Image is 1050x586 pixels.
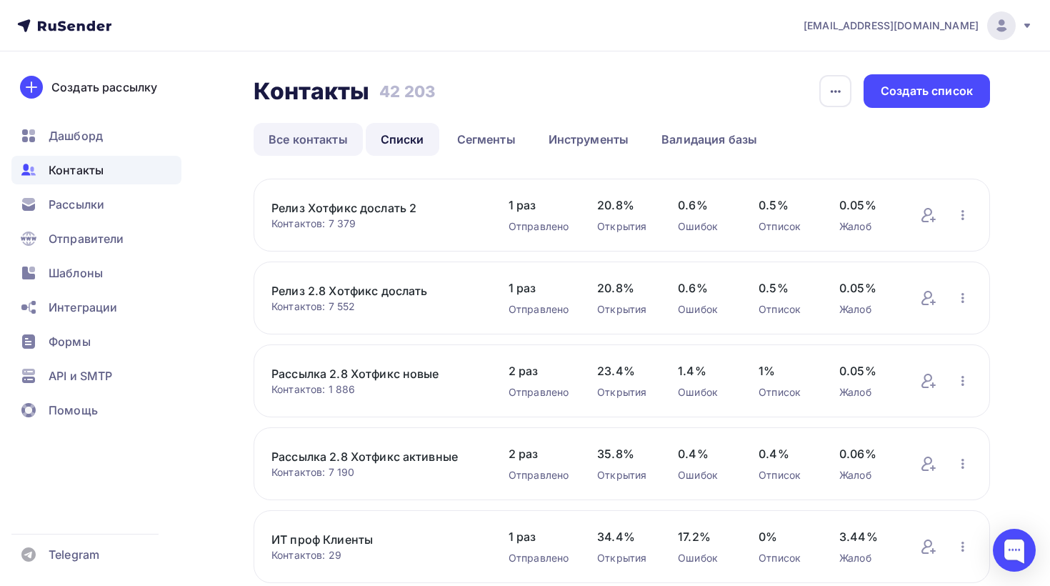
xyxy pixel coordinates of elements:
[678,302,730,317] div: Ошибок
[597,445,649,462] span: 35.8%
[839,528,891,545] span: 3.44%
[597,551,649,565] div: Открытия
[271,531,480,548] a: ИТ проф Клиенты
[678,445,730,462] span: 0.4%
[509,468,569,482] div: Отправлено
[49,402,98,419] span: Помощь
[379,81,435,101] h3: 42 203
[11,156,181,184] a: Контакты
[839,468,891,482] div: Жалоб
[509,219,569,234] div: Отправлено
[597,468,649,482] div: Открытия
[881,83,973,99] div: Создать список
[678,551,730,565] div: Ошибок
[759,468,811,482] div: Отписок
[759,302,811,317] div: Отписок
[49,367,112,384] span: API и SMTP
[271,365,480,382] a: Рассылка 2.8 Хотфикс новые
[839,302,891,317] div: Жалоб
[597,385,649,399] div: Открытия
[759,445,811,462] span: 0.4%
[49,546,99,563] span: Telegram
[509,385,569,399] div: Отправлено
[646,123,772,156] a: Валидация базы
[49,333,91,350] span: Формы
[11,327,181,356] a: Формы
[509,445,569,462] span: 2 раз
[678,528,730,545] span: 17.2%
[442,123,531,156] a: Сегменты
[271,199,480,217] a: Релиз Хотфикс дослать 2
[839,551,891,565] div: Жалоб
[534,123,644,156] a: Инструменты
[759,362,811,379] span: 1%
[597,279,649,297] span: 20.8%
[597,528,649,545] span: 34.4%
[839,362,891,379] span: 0.05%
[759,197,811,214] span: 0.5%
[597,219,649,234] div: Открытия
[11,224,181,253] a: Отправители
[271,465,480,480] div: Контактов: 7 190
[51,79,157,96] div: Создать рассылку
[271,282,480,299] a: Релиз 2.8 Хотфикс дослать
[271,448,480,465] a: Рассылка 2.8 Хотфикс активные
[509,362,569,379] span: 2 раз
[678,219,730,234] div: Ошибок
[759,279,811,297] span: 0.5%
[49,127,103,144] span: Дашборд
[509,302,569,317] div: Отправлено
[271,299,480,314] div: Контактов: 7 552
[839,279,891,297] span: 0.05%
[597,197,649,214] span: 20.8%
[804,19,979,33] span: [EMAIL_ADDRESS][DOMAIN_NAME]
[509,197,569,214] span: 1 раз
[678,279,730,297] span: 0.6%
[839,219,891,234] div: Жалоб
[11,259,181,287] a: Шаблоны
[366,123,439,156] a: Списки
[839,385,891,399] div: Жалоб
[49,264,103,282] span: Шаблоны
[11,121,181,150] a: Дашборд
[804,11,1033,40] a: [EMAIL_ADDRESS][DOMAIN_NAME]
[271,382,480,397] div: Контактов: 1 886
[49,162,104,179] span: Контакты
[678,468,730,482] div: Ошибок
[597,362,649,379] span: 23.4%
[49,230,124,247] span: Отправители
[839,445,891,462] span: 0.06%
[678,385,730,399] div: Ошибок
[678,197,730,214] span: 0.6%
[509,551,569,565] div: Отправлено
[759,528,811,545] span: 0%
[678,362,730,379] span: 1.4%
[254,77,369,106] h2: Контакты
[49,196,104,213] span: Рассылки
[271,217,480,231] div: Контактов: 7 379
[839,197,891,214] span: 0.05%
[271,548,480,562] div: Контактов: 29
[254,123,363,156] a: Все контакты
[759,551,811,565] div: Отписок
[11,190,181,219] a: Рассылки
[509,279,569,297] span: 1 раз
[597,302,649,317] div: Открытия
[759,219,811,234] div: Отписок
[509,528,569,545] span: 1 раз
[759,385,811,399] div: Отписок
[49,299,117,316] span: Интеграции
